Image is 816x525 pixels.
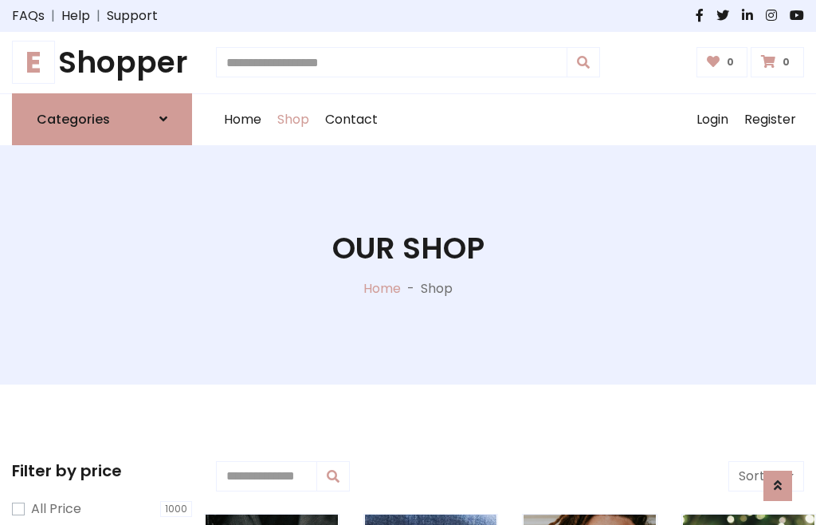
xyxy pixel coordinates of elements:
p: - [401,279,421,298]
a: Login [688,94,736,145]
span: 1000 [160,501,192,517]
a: Register [736,94,804,145]
a: EShopper [12,45,192,81]
span: E [12,41,55,84]
span: | [90,6,107,26]
a: 0 [696,47,748,77]
a: FAQs [12,6,45,26]
h1: Our Shop [332,231,484,266]
span: | [45,6,61,26]
p: Shop [421,279,453,298]
h5: Filter by price [12,461,192,480]
button: Sort by [728,461,804,491]
a: Help [61,6,90,26]
span: 0 [723,55,738,69]
a: Categories [12,93,192,145]
a: Home [363,279,401,298]
span: 0 [779,55,794,69]
h1: Shopper [12,45,192,81]
a: 0 [751,47,804,77]
a: Support [107,6,158,26]
a: Shop [269,94,317,145]
a: Contact [317,94,386,145]
label: All Price [31,499,81,519]
h6: Categories [37,112,110,127]
a: Home [216,94,269,145]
